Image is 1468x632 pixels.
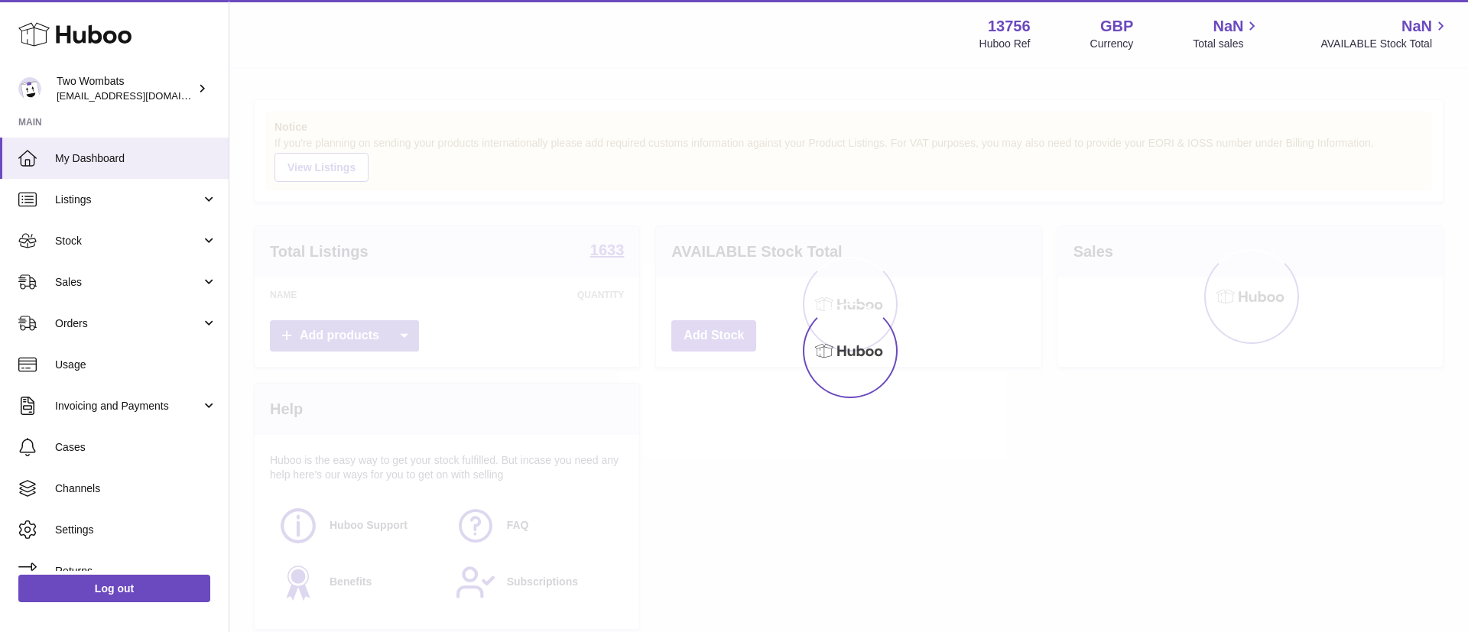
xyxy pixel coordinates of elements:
[55,193,201,207] span: Listings
[979,37,1031,51] div: Huboo Ref
[55,523,217,537] span: Settings
[1090,37,1134,51] div: Currency
[1100,16,1133,37] strong: GBP
[55,481,217,496] span: Channels
[988,16,1031,37] strong: 13756
[57,89,225,102] span: [EMAIL_ADDRESS][DOMAIN_NAME]
[57,74,194,103] div: Two Wombats
[1193,37,1261,51] span: Total sales
[55,399,201,413] span: Invoicing and Payments
[18,77,41,100] img: internalAdmin-13756@internal.huboo.com
[1193,16,1261,51] a: NaN Total sales
[55,440,217,455] span: Cases
[55,564,217,579] span: Returns
[55,234,201,248] span: Stock
[18,575,210,602] a: Log out
[1401,16,1432,37] span: NaN
[55,316,201,331] span: Orders
[55,151,217,166] span: My Dashboard
[1320,16,1450,51] a: NaN AVAILABLE Stock Total
[55,275,201,290] span: Sales
[1213,16,1243,37] span: NaN
[55,358,217,372] span: Usage
[1320,37,1450,51] span: AVAILABLE Stock Total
